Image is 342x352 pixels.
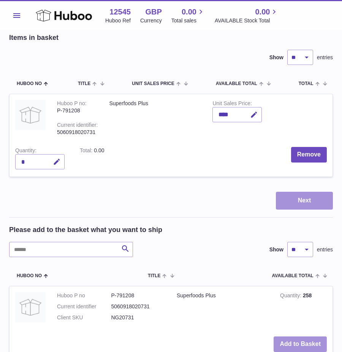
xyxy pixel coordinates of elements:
[171,17,205,24] span: Total sales
[171,286,274,331] td: Superfoods Plus
[269,246,283,253] label: Show
[215,17,279,24] span: AVAILABLE Stock Total
[94,147,104,153] span: 0.00
[15,100,46,130] img: Superfoods Plus
[182,7,196,17] span: 0.00
[317,246,333,253] span: entries
[145,7,161,17] strong: GBP
[103,94,207,141] td: Superfoods Plus
[171,7,205,24] a: 0.00 Total sales
[15,292,46,322] img: Superfoods Plus
[280,292,303,300] strong: Quantity
[111,314,166,321] dd: NG20731
[291,147,327,163] button: Remove
[57,107,98,114] div: P-791208
[140,17,162,24] div: Currency
[212,100,252,108] label: Unit Sales Price
[132,81,174,86] span: Unit Sales Price
[105,17,131,24] div: Huboo Ref
[9,33,59,42] h2: Items in basket
[57,314,111,321] dt: Client SKU
[15,147,36,155] label: Quantity
[78,81,90,86] span: Title
[148,273,160,278] span: Title
[269,54,283,61] label: Show
[57,122,98,130] div: Current identifier
[317,54,333,61] span: entries
[216,81,257,86] span: AVAILABLE Total
[57,292,111,299] dt: Huboo P no
[57,303,111,310] dt: Current identifier
[111,303,166,310] dd: 5060918020731
[57,129,98,136] div: 5060918020731
[274,336,327,352] button: Add to Basket
[299,81,313,86] span: Total
[276,192,333,210] button: Next
[17,81,42,86] span: Huboo no
[272,273,313,278] span: AVAILABLE Total
[109,7,131,17] strong: 12545
[9,225,162,234] h2: Please add to the basket what you want to ship
[17,273,42,278] span: Huboo no
[274,286,332,331] td: 258
[215,7,279,24] a: 0.00 AVAILABLE Stock Total
[255,7,270,17] span: 0.00
[57,100,87,108] div: Huboo P no
[80,147,94,155] label: Total
[111,292,166,299] dd: P-791208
